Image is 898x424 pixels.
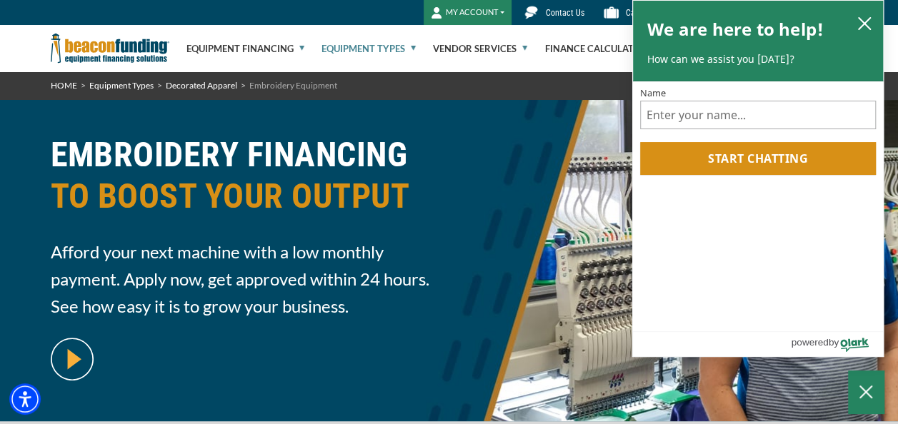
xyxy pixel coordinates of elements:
[51,25,169,71] img: Beacon Funding Corporation logo
[640,142,876,175] button: Start chatting
[848,370,884,413] button: Close Chatbox
[9,383,41,415] div: Accessibility Menu
[51,80,77,91] a: HOME
[647,15,824,44] h2: We are here to help!
[51,176,441,217] span: TO BOOST YOUR OUTPUT
[626,8,653,18] span: Careers
[546,8,584,18] span: Contact Us
[51,238,441,320] span: Afford your next machine with a low monthly payment. Apply now, get approved within 24 hours. See...
[166,80,237,91] a: Decorated Apparel
[791,332,883,356] a: Powered by Olark
[853,13,876,33] button: close chatbox
[89,80,154,91] a: Equipment Types
[51,134,441,228] h1: EMBROIDERY FINANCING
[829,333,839,351] span: by
[791,333,828,351] span: powered
[640,89,876,98] label: Name
[433,26,527,71] a: Vendor Services
[249,80,337,91] span: Embroidery Equipment
[51,338,94,380] img: video modal pop-up play button
[544,26,646,71] a: Finance Calculator
[186,26,304,71] a: Equipment Financing
[647,52,869,66] p: How can we assist you [DATE]?
[640,101,876,129] input: Name
[321,26,416,71] a: Equipment Types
